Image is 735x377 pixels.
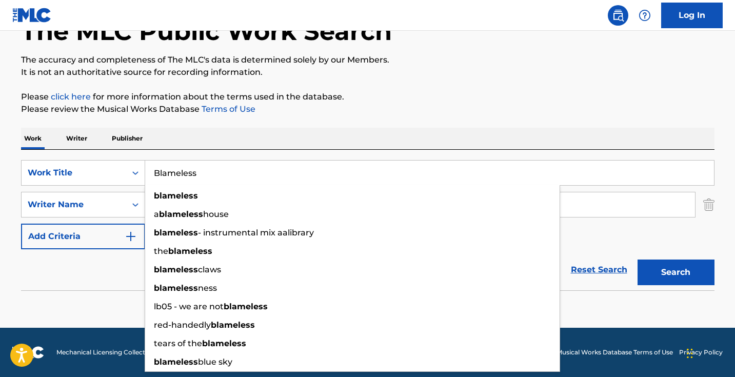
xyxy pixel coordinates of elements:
[125,230,137,243] img: 9d2ae6d4665cec9f34b9.svg
[154,228,198,237] strong: blameless
[28,199,120,211] div: Writer Name
[21,91,714,103] p: Please for more information about the terms used in the database.
[21,54,714,66] p: The accuracy and completeness of The MLC's data is determined solely by our Members.
[21,103,714,115] p: Please review the Musical Works Database
[51,92,91,102] a: click here
[211,320,255,330] strong: blameless
[661,3,723,28] a: Log In
[12,346,44,359] img: logo
[154,339,202,348] span: tears of the
[154,357,198,367] strong: blameless
[154,265,198,274] strong: blameless
[634,5,655,26] div: Help
[63,128,90,149] p: Writer
[154,302,224,311] span: lb05 - we are not
[154,191,198,201] strong: blameless
[109,128,146,149] p: Publisher
[154,283,198,293] strong: blameless
[21,224,145,249] button: Add Criteria
[566,259,632,281] a: Reset Search
[612,9,624,22] img: search
[703,192,714,217] img: Delete Criterion
[608,5,628,26] a: Public Search
[224,302,268,311] strong: blameless
[684,328,735,377] iframe: Chat Widget
[202,339,246,348] strong: blameless
[56,348,175,357] span: Mechanical Licensing Collective © 2025
[639,9,651,22] img: help
[198,357,232,367] span: blue sky
[638,260,714,285] button: Search
[28,167,120,179] div: Work Title
[21,66,714,78] p: It is not an authoritative source for recording information.
[154,209,159,219] span: a
[12,8,52,23] img: MLC Logo
[21,16,392,47] h1: The MLC Public Work Search
[154,320,211,330] span: red-handedly
[21,128,45,149] p: Work
[557,348,673,357] a: Musical Works Database Terms of Use
[203,209,229,219] span: house
[200,104,255,114] a: Terms of Use
[198,265,221,274] span: claws
[687,338,693,369] div: Drag
[168,246,212,256] strong: blameless
[679,348,723,357] a: Privacy Policy
[21,160,714,290] form: Search Form
[154,246,168,256] span: the
[198,283,217,293] span: ness
[198,228,314,237] span: - instrumental mix aalibrary
[159,209,203,219] strong: blameless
